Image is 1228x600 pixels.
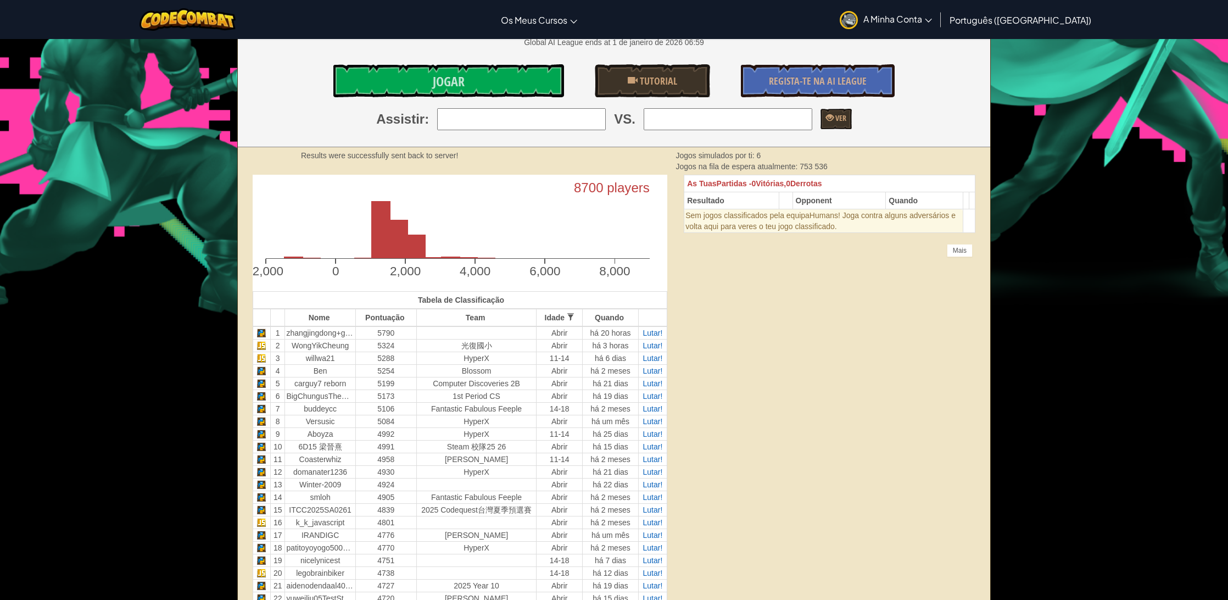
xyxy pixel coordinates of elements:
[643,341,663,350] a: Lutar!
[643,329,663,337] span: Lutar!
[583,309,638,326] th: Quando
[285,478,355,491] td: Winter-2009
[614,110,635,129] span: VS.
[285,541,355,554] td: patitoyoyogo5000+gplus
[355,554,416,566] td: 4751
[537,491,583,503] td: Abrir
[643,379,663,388] span: Lutar!
[643,354,663,363] span: Lutar!
[643,430,663,438] span: Lutar!
[583,579,638,592] td: há 19 dias
[332,264,339,278] text: 0
[285,364,355,377] td: Ben
[643,531,663,540] a: Lutar!
[537,440,583,453] td: Abrir
[950,14,1091,26] span: Português ([GEOGRAPHIC_DATA])
[270,478,284,491] td: 13
[583,554,638,566] td: há 7 dias
[270,377,284,390] td: 5
[416,491,536,503] td: Fantastic Fabulous Feeple
[285,402,355,415] td: buddeycc
[285,579,355,592] td: aidenodendaal404+gplus
[574,180,650,195] text: 8700 players
[643,543,663,552] a: Lutar!
[355,377,416,390] td: 5199
[537,402,583,415] td: 14-18
[643,480,663,489] span: Lutar!
[495,5,583,35] a: Os Meus Cursos
[285,503,355,516] td: ITCC2025SA0261
[248,264,283,278] text: -2,000
[376,110,425,129] span: Assistir
[416,377,536,390] td: Computer Discoveries 2B
[270,415,284,427] td: 8
[285,453,355,465] td: Coasterwhiz
[643,581,663,590] a: Lutar!
[270,453,284,465] td: 11
[676,162,800,171] span: Jogos na fila de espera atualmente:
[416,503,536,516] td: 2025 Codequest台灣夏季預選賽
[416,453,536,465] td: [PERSON_NAME]
[285,427,355,440] td: Aboyza
[285,516,355,529] td: k_k_javascript
[416,364,536,377] td: Blossom
[537,364,583,377] td: Abrir
[285,377,355,390] td: carguy7 reborn
[416,427,536,440] td: HyperX
[433,73,465,90] span: Jogar
[769,74,867,88] span: Regista-te na AI League
[537,503,583,516] td: Abrir
[285,465,355,478] td: domanater1236
[139,8,236,31] a: CodeCombat logo
[643,366,663,375] a: Lutar!
[355,427,416,440] td: 4992
[583,364,638,377] td: há 2 meses
[800,162,828,171] span: 753 536
[270,566,284,579] td: 20
[643,468,663,476] a: Lutar!
[285,309,355,326] th: Nome
[416,579,536,592] td: 2025 Year 10
[270,554,284,566] td: 19
[599,264,630,278] text: 8,000
[583,453,638,465] td: há 2 meses
[537,390,583,402] td: Abrir
[537,554,583,566] td: 14-18
[537,415,583,427] td: Abrir
[583,352,638,364] td: há 6 dias
[537,478,583,491] td: Abrir
[416,440,536,453] td: Steam 校隊25 26
[416,309,536,326] th: Team
[270,339,284,352] td: 2
[355,541,416,554] td: 4770
[643,404,663,413] span: Lutar!
[270,516,284,529] td: 16
[285,390,355,402] td: BigChungusTheSecond
[684,209,963,233] td: Humans
[583,440,638,453] td: há 15 dias
[285,566,355,579] td: legobrainbiker
[583,465,638,478] td: há 21 dias
[643,442,663,451] a: Lutar!
[643,455,663,464] a: Lutar!
[643,493,663,502] a: Lutar!
[583,326,638,340] td: há 20 horas
[301,151,458,160] strong: Results were successfully sent back to server!
[355,415,416,427] td: 5084
[583,541,638,554] td: há 2 meses
[687,179,716,188] span: As Tuas
[270,541,284,554] td: 18
[270,364,284,377] td: 4
[529,264,560,278] text: 6,000
[355,364,416,377] td: 5254
[583,415,638,427] td: há um mês
[355,339,416,352] td: 5324
[863,13,932,25] span: A Minha Conta
[524,37,704,48] div: Global AI League ends at 1 de janeiro de 2026 06:59
[460,264,490,278] text: 4,000
[643,518,663,527] span: Lutar!
[638,74,677,88] span: Tutorial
